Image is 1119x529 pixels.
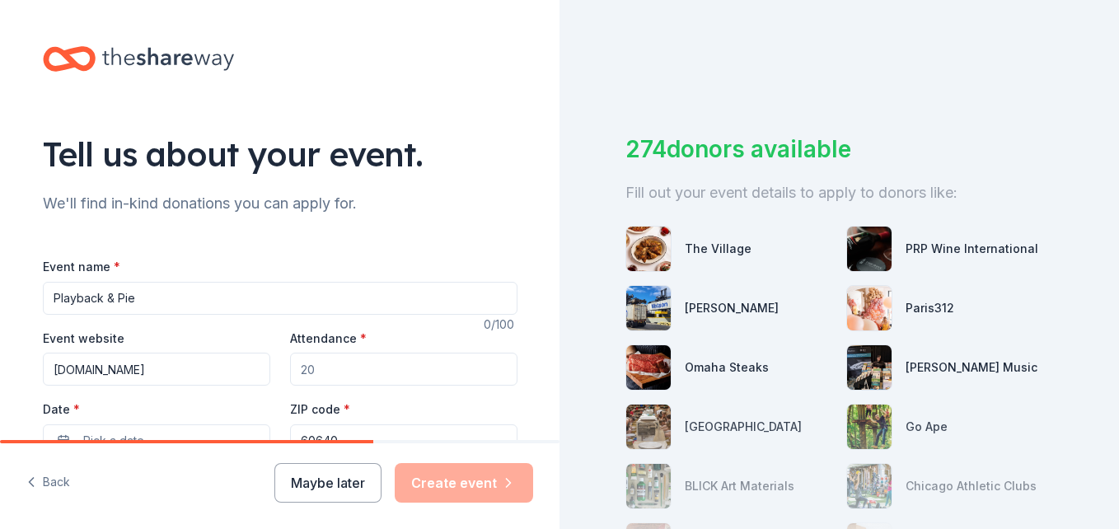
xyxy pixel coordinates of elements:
input: 20 [290,353,517,386]
label: Attendance [290,330,367,347]
img: photo for The Village [626,227,671,271]
input: Spring Fundraiser [43,282,517,315]
label: Event website [43,330,124,347]
img: photo for Alfred Music [847,345,892,390]
img: photo for Omaha Steaks [626,345,671,390]
div: We'll find in-kind donations you can apply for. [43,190,517,217]
img: photo for PRP Wine International [847,227,892,271]
button: Pick a date [43,424,270,457]
div: 274 donors available [625,132,1053,166]
button: Back [26,466,70,500]
div: Tell us about your event. [43,131,517,177]
button: Maybe later [274,463,382,503]
span: Pick a date [83,431,144,451]
div: Omaha Steaks [685,358,769,377]
label: Date [43,401,270,418]
div: [PERSON_NAME] [685,298,779,318]
img: photo for Paris312 [847,286,892,330]
input: https://www... [43,353,270,386]
label: Event name [43,259,120,275]
img: photo for Matson [626,286,671,330]
div: 0 /100 [484,315,517,335]
label: ZIP code [290,401,350,418]
div: [PERSON_NAME] Music [906,358,1037,377]
input: 12345 (U.S. only) [290,424,517,457]
div: The Village [685,239,751,259]
div: Paris312 [906,298,954,318]
div: Fill out your event details to apply to donors like: [625,180,1053,206]
div: PRP Wine International [906,239,1038,259]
